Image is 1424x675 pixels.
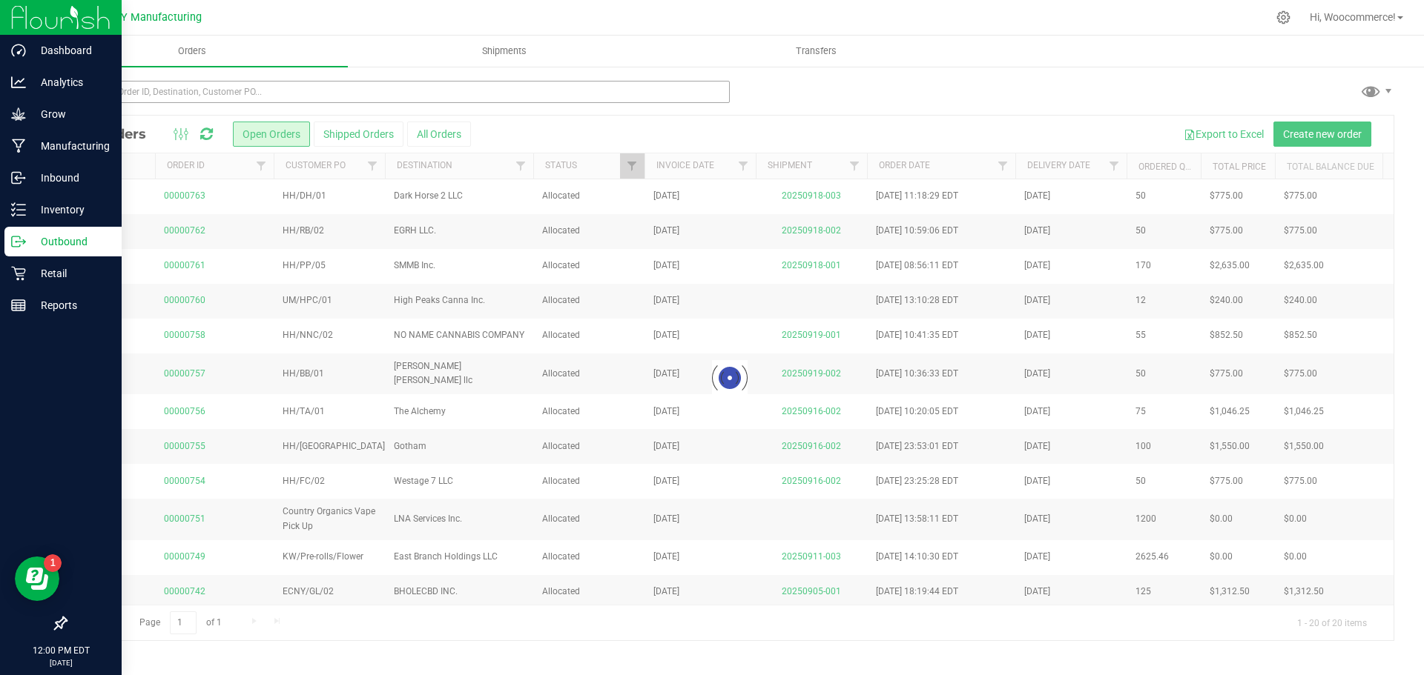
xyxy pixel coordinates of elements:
[776,44,857,58] span: Transfers
[11,234,26,249] inline-svg: Outbound
[7,644,115,657] p: 12:00 PM EDT
[26,105,115,123] p: Grow
[11,202,26,217] inline-svg: Inventory
[11,170,26,185] inline-svg: Inbound
[660,36,972,67] a: Transfers
[26,265,115,282] p: Retail
[158,44,226,58] span: Orders
[348,36,660,67] a: Shipments
[26,169,115,187] p: Inbound
[11,43,26,58] inline-svg: Dashboard
[15,556,59,601] iframe: Resource center
[11,266,26,281] inline-svg: Retail
[11,139,26,153] inline-svg: Manufacturing
[1310,11,1396,23] span: Hi, Woocommerce!
[7,657,115,668] p: [DATE]
[11,75,26,90] inline-svg: Analytics
[26,41,115,59] p: Dashboard
[26,137,115,155] p: Manufacturing
[44,554,62,572] iframe: Resource center unread badge
[11,107,26,122] inline-svg: Grow
[462,44,547,58] span: Shipments
[36,36,348,67] a: Orders
[11,298,26,313] inline-svg: Reports
[26,73,115,91] p: Analytics
[1274,10,1293,24] div: Manage settings
[65,81,730,103] input: Search Order ID, Destination, Customer PO...
[26,233,115,250] p: Outbound
[26,296,115,314] p: Reports
[101,11,202,24] span: ECNY Manufacturing
[26,201,115,219] p: Inventory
